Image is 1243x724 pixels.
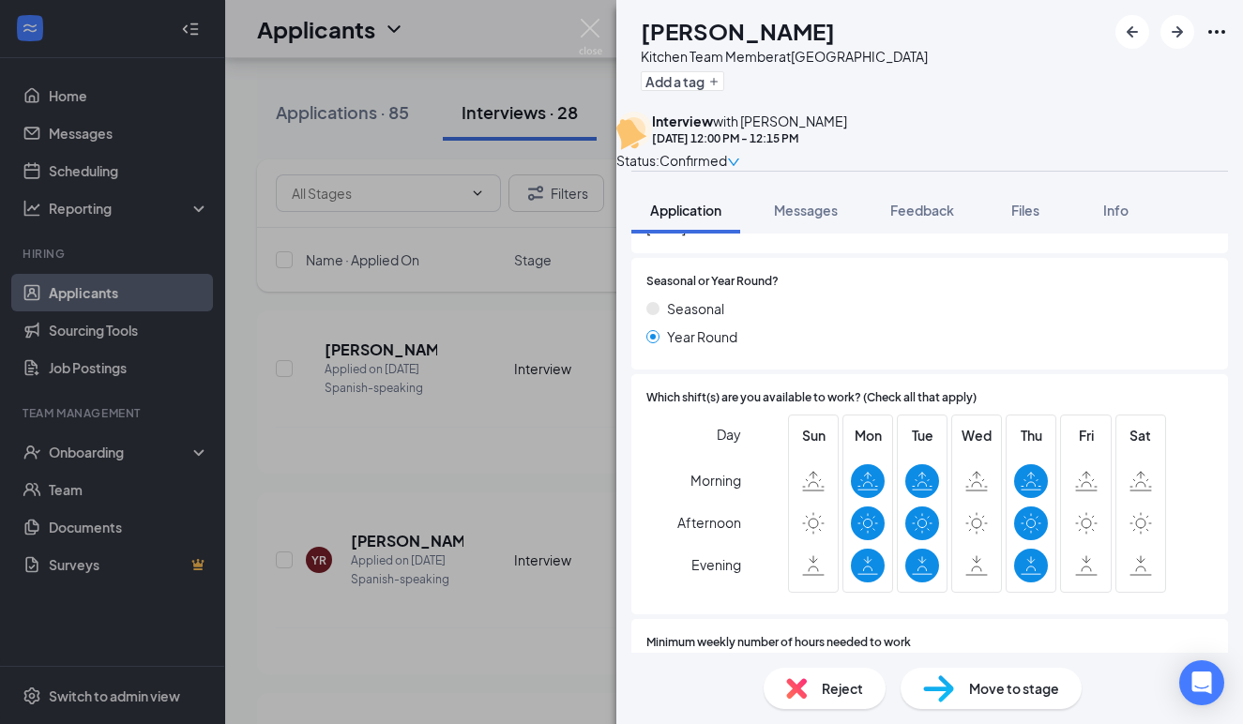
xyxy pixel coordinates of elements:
[641,71,724,91] button: PlusAdd a tag
[1069,425,1103,445] span: Fri
[1103,202,1129,219] span: Info
[646,634,911,652] span: Minimum weekly number of hours needed to work
[708,76,720,87] svg: Plus
[1179,660,1224,705] div: Open Intercom Messenger
[641,47,928,66] div: Kitchen Team Member at [GEOGRAPHIC_DATA]
[1205,21,1228,43] svg: Ellipses
[667,298,724,319] span: Seasonal
[905,425,939,445] span: Tue
[796,425,830,445] span: Sun
[890,202,954,219] span: Feedback
[969,678,1059,699] span: Move to stage
[616,150,659,171] div: Status :
[1115,15,1149,49] button: ArrowLeftNew
[641,15,835,47] h1: [PERSON_NAME]
[1014,425,1048,445] span: Thu
[1011,202,1039,219] span: Files
[659,150,727,171] span: Confirmed
[1121,21,1144,43] svg: ArrowLeftNew
[652,130,847,146] div: [DATE] 12:00 PM - 12:15 PM
[822,678,863,699] span: Reject
[646,389,977,407] span: Which shift(s) are you available to work? (Check all that apply)
[727,156,740,169] span: down
[774,202,838,219] span: Messages
[690,463,741,497] span: Morning
[960,425,993,445] span: Wed
[652,112,847,130] div: with [PERSON_NAME]
[851,425,885,445] span: Mon
[667,326,737,347] span: Year Round
[1160,15,1194,49] button: ArrowRight
[691,548,741,581] span: Evening
[717,424,741,445] span: Day
[1166,21,1189,43] svg: ArrowRight
[646,273,779,291] span: Seasonal or Year Round?
[652,113,713,129] b: Interview
[650,202,721,219] span: Application
[677,505,741,539] span: Afternoon
[1124,425,1158,445] span: Sat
